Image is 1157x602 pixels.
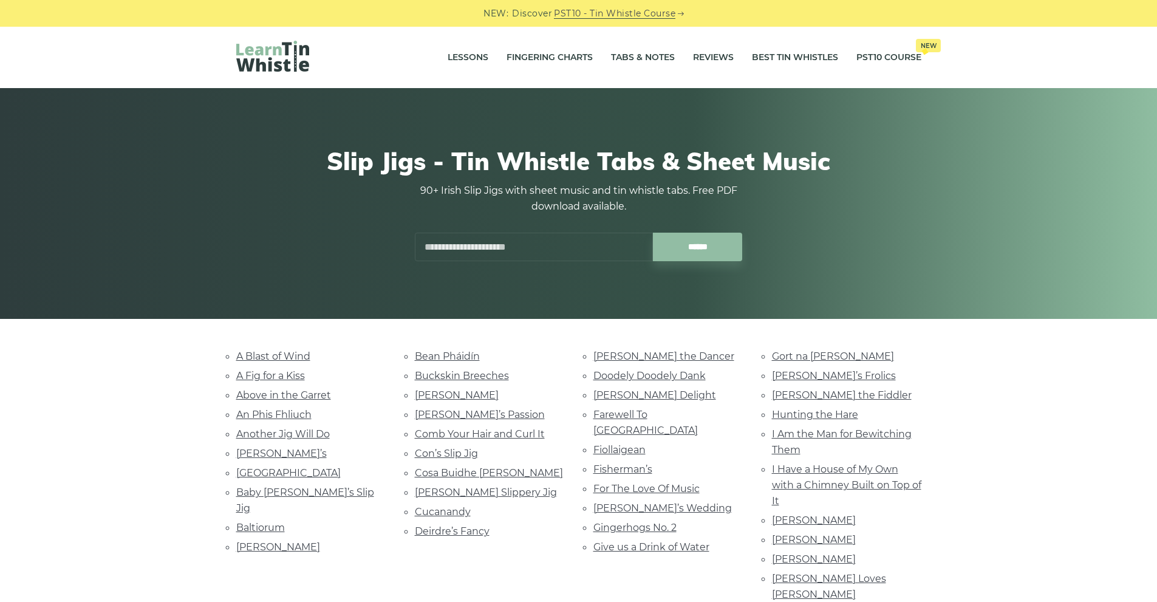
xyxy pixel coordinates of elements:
a: [PERSON_NAME] Delight [593,389,716,401]
a: [PERSON_NAME] [236,541,320,553]
a: Baby [PERSON_NAME]’s Slip Jig [236,487,374,514]
a: Another Jig Will Do [236,428,330,440]
a: Gort na [PERSON_NAME] [772,351,894,362]
a: [PERSON_NAME] [772,553,856,565]
a: Hunting the Hare [772,409,858,420]
a: An Phis Fhliuch [236,409,312,420]
a: I Have a House of My Own with a Chimney Built on Top of It [772,463,921,507]
a: PST10 CourseNew [856,43,921,73]
h1: Slip Jigs - Tin Whistle Tabs & Sheet Music [236,146,921,176]
a: Baltiorum [236,522,285,533]
a: [PERSON_NAME]’s Frolics [772,370,896,381]
a: [PERSON_NAME] [772,534,856,546]
a: Reviews [693,43,734,73]
a: For The Love Of Music [593,483,700,494]
a: Above in the Garret [236,389,331,401]
a: Bean Pháidín [415,351,480,362]
a: [PERSON_NAME] Loves [PERSON_NAME] [772,573,886,600]
a: I Am the Man for Bewitching Them [772,428,912,456]
a: Cucanandy [415,506,471,518]
a: Farewell To [GEOGRAPHIC_DATA] [593,409,698,436]
span: New [916,39,941,52]
a: [PERSON_NAME] the Dancer [593,351,734,362]
a: [PERSON_NAME]’s [236,448,327,459]
a: [PERSON_NAME] [415,389,499,401]
a: [GEOGRAPHIC_DATA] [236,467,341,479]
a: Deirdre’s Fancy [415,525,490,537]
p: 90+ Irish Slip Jigs with sheet music and tin whistle tabs. Free PDF download available. [415,183,743,214]
img: LearnTinWhistle.com [236,41,309,72]
a: Fingering Charts [507,43,593,73]
a: [PERSON_NAME] [772,515,856,526]
a: A Fig for a Kiss [236,370,305,381]
a: Fisherman’s [593,463,652,475]
a: Best Tin Whistles [752,43,838,73]
a: [PERSON_NAME]’s Passion [415,409,545,420]
a: Con’s Slip Jig [415,448,478,459]
a: [PERSON_NAME] Slippery Jig [415,487,557,498]
a: Buckskin Breeches [415,370,509,381]
a: Gingerhogs No. 2 [593,522,677,533]
a: [PERSON_NAME]’s Wedding [593,502,732,514]
a: [PERSON_NAME] the Fiddler [772,389,912,401]
a: Lessons [448,43,488,73]
a: Give us a Drink of Water [593,541,709,553]
a: A Blast of Wind [236,351,310,362]
a: Fiollaigean [593,444,646,456]
a: Comb Your Hair and Curl It [415,428,545,440]
a: Tabs & Notes [611,43,675,73]
a: Doodely Doodely Dank [593,370,706,381]
a: Cosa Buidhe [PERSON_NAME] [415,467,563,479]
